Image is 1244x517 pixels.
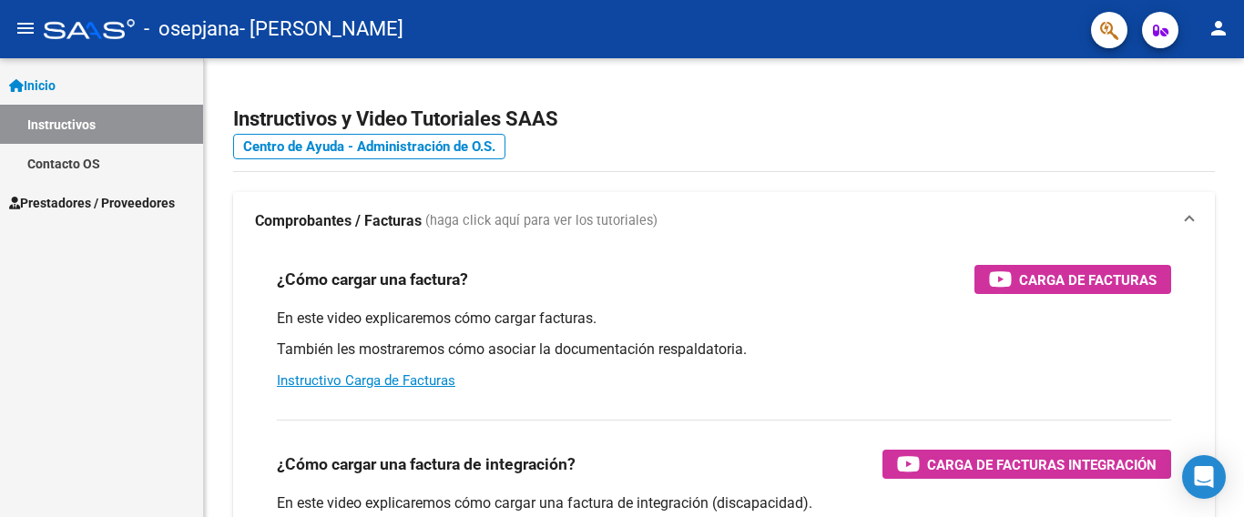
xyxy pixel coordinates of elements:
mat-icon: person [1208,17,1229,39]
strong: Comprobantes / Facturas [255,211,422,231]
a: Instructivo Carga de Facturas [277,372,455,389]
p: También les mostraremos cómo asociar la documentación respaldatoria. [277,340,1171,360]
button: Carga de Facturas [974,265,1171,294]
a: Centro de Ayuda - Administración de O.S. [233,134,505,159]
span: Prestadores / Proveedores [9,193,175,213]
h2: Instructivos y Video Tutoriales SAAS [233,102,1215,137]
p: En este video explicaremos cómo cargar facturas. [277,309,1171,329]
h3: ¿Cómo cargar una factura de integración? [277,451,576,477]
span: Carga de Facturas [1019,269,1157,291]
span: - osepjana [144,9,240,49]
span: (haga click aquí para ver los tutoriales) [425,211,658,231]
mat-expansion-panel-header: Comprobantes / Facturas (haga click aquí para ver los tutoriales) [233,192,1215,250]
span: Carga de Facturas Integración [927,453,1157,476]
h3: ¿Cómo cargar una factura? [277,267,468,292]
button: Carga de Facturas Integración [882,450,1171,479]
span: Inicio [9,76,56,96]
div: Open Intercom Messenger [1182,455,1226,499]
span: - [PERSON_NAME] [240,9,403,49]
p: En este video explicaremos cómo cargar una factura de integración (discapacidad). [277,493,1171,513]
mat-icon: menu [15,17,36,39]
